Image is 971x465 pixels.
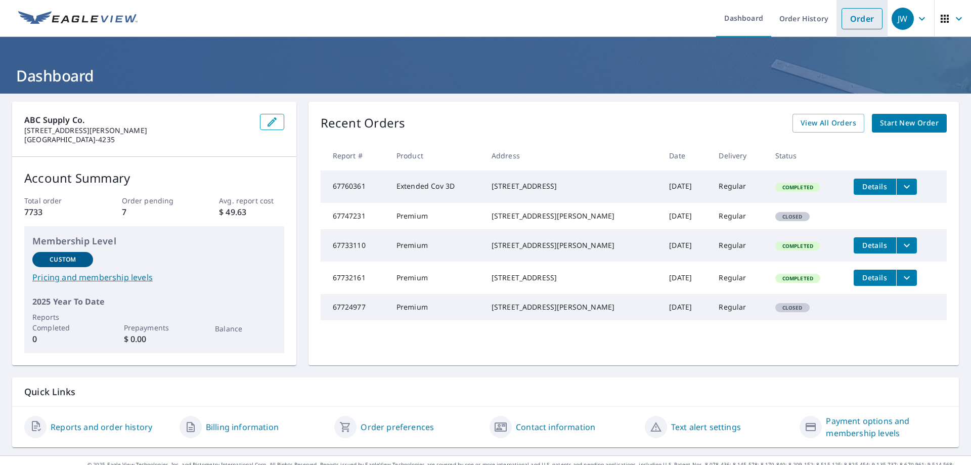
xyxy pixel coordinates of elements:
[24,114,252,126] p: ABC Supply Co.
[842,8,882,29] a: Order
[388,262,483,294] td: Premium
[18,11,138,26] img: EV Logo
[661,141,711,171] th: Date
[711,262,767,294] td: Regular
[32,234,276,248] p: Membership Level
[854,237,896,253] button: detailsBtn-67733110
[388,229,483,262] td: Premium
[854,179,896,195] button: detailsBtn-67760361
[388,171,483,203] td: Extended Cov 3D
[321,114,406,133] p: Recent Orders
[872,114,947,133] a: Start New Order
[711,141,767,171] th: Delivery
[24,386,947,398] p: Quick Links
[661,294,711,320] td: [DATE]
[219,195,284,206] p: Avg. report cost
[671,421,741,433] a: Text alert settings
[24,206,89,218] p: 7733
[492,211,653,221] div: [STREET_ADDRESS][PERSON_NAME]
[321,262,388,294] td: 67732161
[321,294,388,320] td: 67724977
[892,8,914,30] div: JW
[124,322,185,333] p: Prepayments
[776,242,819,249] span: Completed
[122,195,187,206] p: Order pending
[711,229,767,262] td: Regular
[492,181,653,191] div: [STREET_ADDRESS]
[361,421,434,433] a: Order preferences
[122,206,187,218] p: 7
[776,275,819,282] span: Completed
[516,421,595,433] a: Contact information
[896,179,917,195] button: filesDropdownBtn-67760361
[215,323,276,334] p: Balance
[792,114,864,133] a: View All Orders
[711,203,767,229] td: Regular
[388,294,483,320] td: Premium
[24,135,252,144] p: [GEOGRAPHIC_DATA]-4235
[711,171,767,203] td: Regular
[388,141,483,171] th: Product
[854,270,896,286] button: detailsBtn-67732161
[492,273,653,283] div: [STREET_ADDRESS]
[801,117,856,130] span: View All Orders
[661,229,711,262] td: [DATE]
[896,237,917,253] button: filesDropdownBtn-67733110
[321,141,388,171] th: Report #
[51,421,152,433] a: Reports and order history
[492,302,653,312] div: [STREET_ADDRESS][PERSON_NAME]
[492,240,653,250] div: [STREET_ADDRESS][PERSON_NAME]
[767,141,846,171] th: Status
[860,240,890,250] span: Details
[483,141,661,171] th: Address
[880,117,939,130] span: Start New Order
[388,203,483,229] td: Premium
[661,262,711,294] td: [DATE]
[32,271,276,283] a: Pricing and membership levels
[776,184,819,191] span: Completed
[321,229,388,262] td: 67733110
[321,171,388,203] td: 67760361
[776,213,809,220] span: Closed
[206,421,279,433] a: Billing information
[776,304,809,311] span: Closed
[661,203,711,229] td: [DATE]
[32,295,276,308] p: 2025 Year To Date
[24,195,89,206] p: Total order
[711,294,767,320] td: Regular
[24,169,284,187] p: Account Summary
[860,273,890,282] span: Details
[826,415,947,439] a: Payment options and membership levels
[219,206,284,218] p: $ 49.63
[12,65,959,86] h1: Dashboard
[50,255,76,264] p: Custom
[124,333,185,345] p: $ 0.00
[661,171,711,203] td: [DATE]
[32,333,93,345] p: 0
[32,312,93,333] p: Reports Completed
[24,126,252,135] p: [STREET_ADDRESS][PERSON_NAME]
[860,182,890,191] span: Details
[321,203,388,229] td: 67747231
[896,270,917,286] button: filesDropdownBtn-67732161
